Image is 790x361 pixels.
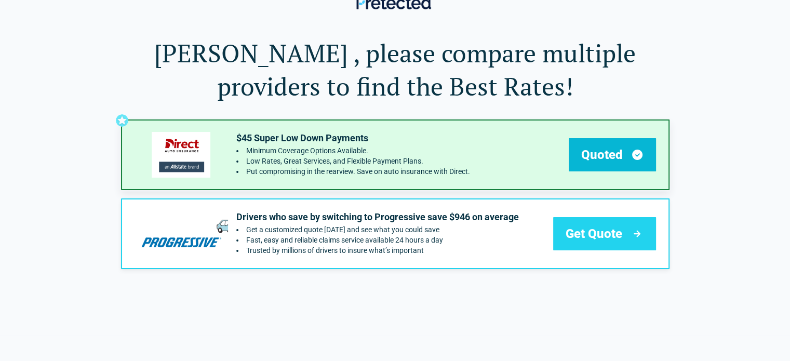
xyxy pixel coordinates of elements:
p: Drivers who save by switching to Progressive save $946 on average [236,211,519,223]
li: Trusted by millions of drivers to insure what’s important [236,246,519,255]
li: Fast, easy and reliable claims service available 24 hours a day [236,236,519,244]
h1: [PERSON_NAME] , please compare multiple providers to find the Best Rates! [121,36,670,103]
a: progressive's logoDrivers who save by switching to Progressive save $946 on averageGet a customiz... [121,198,670,269]
li: Get a customized quote today and see what you could save [236,225,519,234]
img: progressive's logo [135,211,228,256]
span: Get Quote [566,225,622,242]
